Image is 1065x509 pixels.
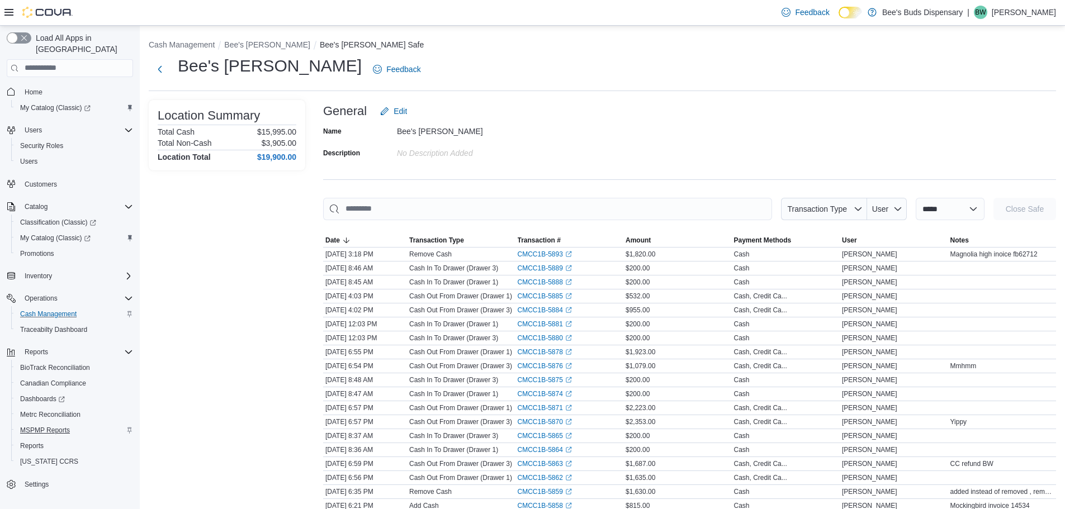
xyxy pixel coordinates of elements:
[623,234,732,247] button: Amount
[16,307,133,321] span: Cash Management
[409,320,498,329] p: Cash In To Drawer (Drawer 1)
[323,359,407,373] div: [DATE] 6:54 PM
[734,236,792,245] span: Payment Methods
[409,264,498,273] p: Cash In To Drawer (Drawer 3)
[20,478,53,491] a: Settings
[842,320,897,329] span: [PERSON_NAME]
[518,348,572,356] a: CMCC1B-5878External link
[992,6,1056,19] p: [PERSON_NAME]
[842,431,897,440] span: [PERSON_NAME]
[518,375,572,384] a: CMCC1B-5875External link
[22,7,73,18] img: Cova
[16,392,133,406] span: Dashboards
[734,278,750,287] div: Cash
[31,32,133,55] span: Load All Apps in [GEOGRAPHIC_DATA]
[518,264,572,273] a: CMCC1B-5889External link
[16,216,133,229] span: Classification (Classic)
[518,250,572,259] a: CMCC1B-5893External link
[950,487,1054,496] span: added instead of removed , removing double to fix Mockingbird invoice 14534
[11,438,138,454] button: Reports
[734,417,787,426] div: Cash, Credit Ca...
[20,200,133,213] span: Catalog
[842,348,897,356] span: [PERSON_NAME]
[842,375,897,384] span: [PERSON_NAME]
[16,155,42,168] a: Users
[565,321,572,327] svg: External link
[734,403,787,412] div: Cash, Credit Ca...
[518,306,572,315] a: CMCC1B-5884External link
[16,392,69,406] a: Dashboards
[20,123,46,137] button: Users
[20,234,91,242] span: My Catalog (Classic)
[2,268,138,284] button: Inventory
[323,303,407,317] div: [DATE] 4:02 PM
[323,387,407,401] div: [DATE] 8:47 AM
[20,218,96,227] span: Classification (Classic)
[842,389,897,398] span: [PERSON_NAME]
[20,426,70,435] span: MSPMP Reports
[518,473,572,482] a: CMCC1B-5862External link
[394,106,407,117] span: Edit
[20,410,81,419] span: Metrc Reconciliation
[16,101,133,115] span: My Catalog (Classic)
[565,460,572,467] svg: External link
[734,375,750,384] div: Cash
[950,417,967,426] span: Yippy
[409,459,512,468] p: Cash Out From Drawer (Drawer 3)
[11,360,138,375] button: BioTrack Reconciliation
[323,485,407,498] div: [DATE] 6:35 PM
[16,439,133,453] span: Reports
[16,439,48,453] a: Reports
[20,379,86,388] span: Canadian Compliance
[2,122,138,138] button: Users
[842,250,897,259] span: [PERSON_NAME]
[323,248,407,261] div: [DATE] 3:18 PM
[11,322,138,337] button: Traceabilty Dashboard
[149,40,215,49] button: Cash Management
[626,487,655,496] span: $1,630.00
[25,272,52,280] span: Inventory
[518,278,572,287] a: CMCC1B-5888External link
[518,320,572,329] a: CMCC1B-5881External link
[734,473,787,482] div: Cash, Credit Ca...
[407,234,515,247] button: Transaction Type
[224,40,310,49] button: Bee's [PERSON_NAME]
[626,278,650,287] span: $200.00
[323,415,407,429] div: [DATE] 6:57 PM
[409,473,512,482] p: Cash Out From Drawer (Drawer 1)
[518,361,572,370] a: CMCC1B-5876External link
[20,85,133,99] span: Home
[842,236,857,245] span: User
[25,294,58,303] span: Operations
[974,6,987,19] div: Bow Wilson
[20,269,133,283] span: Inventory
[20,441,44,450] span: Reports
[409,334,498,342] p: Cash In To Drawer (Drawer 3)
[323,198,772,220] input: This is a search bar. As you type, the results lower in the page will automatically filter.
[2,84,138,100] button: Home
[626,375,650,384] span: $200.00
[16,323,133,336] span: Traceabilty Dashboard
[565,377,572,383] svg: External link
[842,459,897,468] span: [PERSON_NAME]
[323,471,407,484] div: [DATE] 6:56 PM
[25,348,48,356] span: Reports
[11,407,138,422] button: Metrc Reconciliation
[323,345,407,359] div: [DATE] 6:55 PM
[25,126,42,135] span: Users
[518,292,572,301] a: CMCC1B-5885External link
[323,373,407,387] div: [DATE] 8:48 AM
[518,417,572,426] a: CMCC1B-5870External link
[734,431,750,440] div: Cash
[20,141,63,150] span: Security Roles
[734,487,750,496] div: Cash
[16,408,133,421] span: Metrc Reconciliation
[11,375,138,391] button: Canadian Compliance
[16,231,133,245] span: My Catalog (Classic)
[840,234,948,247] button: User
[967,6,969,19] p: |
[795,7,829,18] span: Feedback
[20,103,91,112] span: My Catalog (Classic)
[409,487,452,496] p: Remove Cash
[1006,203,1044,215] span: Close Safe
